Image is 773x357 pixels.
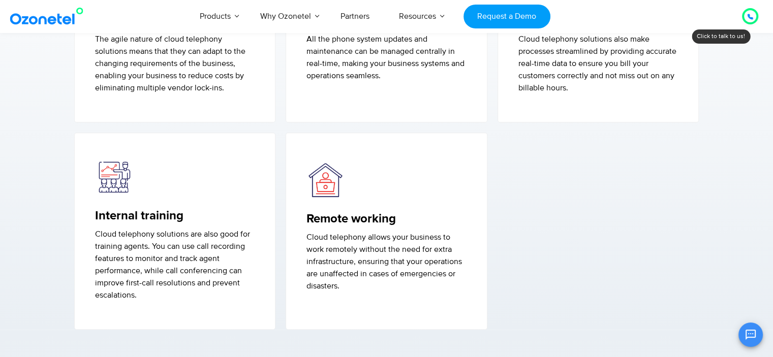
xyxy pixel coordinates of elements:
p: The agile nature of cloud telephony solutions means that they can adapt to the changing requireme... [95,33,255,94]
button: Open chat [738,322,763,347]
p: Cloud telephony allows your business to work remotely without the need for extra infrastructure, ... [306,231,467,292]
p: Cloud telephony solutions also make processes streamlined by providing accurate real-time data to... [518,33,678,94]
h5: Remote working [306,212,467,226]
h5: Internal training [95,209,255,223]
p: Cloud telephony solutions are also good for training agents. You can use call recording features ... [95,228,255,301]
p: All the phone system updates and maintenance can be managed centrally in real-time, making your b... [306,33,467,82]
a: Request a Demo [463,5,550,28]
